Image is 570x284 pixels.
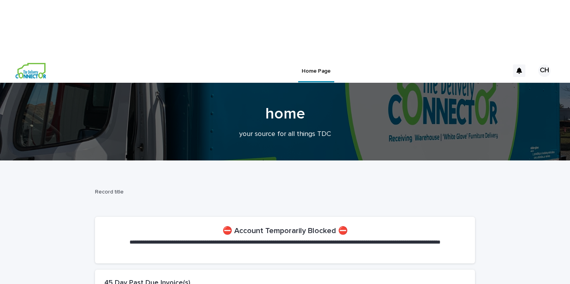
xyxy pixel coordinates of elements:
img: aCWQmA6OSGG0Kwt8cj3c [16,63,46,78]
div: CH [538,64,551,77]
h1: home [95,105,475,123]
h2: Record title [95,189,472,195]
h2: ⛔️ Account Temporarily Blocked ⛔️ [223,226,348,235]
a: Home Page [298,58,334,81]
p: Home Page [302,58,330,75]
p: your source for all things TDC [130,130,440,139]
